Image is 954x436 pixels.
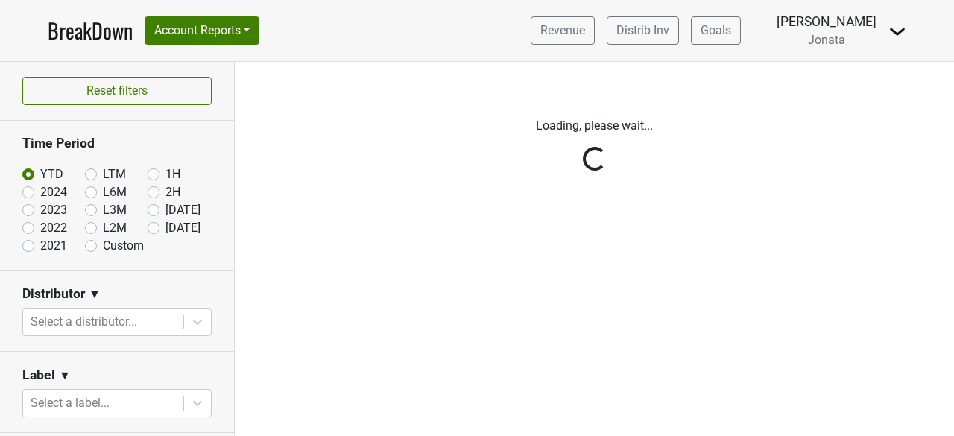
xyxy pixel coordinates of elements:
[531,16,595,45] a: Revenue
[145,16,259,45] button: Account Reports
[246,117,943,135] p: Loading, please wait...
[48,15,133,46] a: BreakDown
[808,33,845,47] span: Jonata
[607,16,679,45] a: Distrib Inv
[777,12,876,31] div: [PERSON_NAME]
[888,22,906,40] img: Dropdown Menu
[691,16,741,45] a: Goals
